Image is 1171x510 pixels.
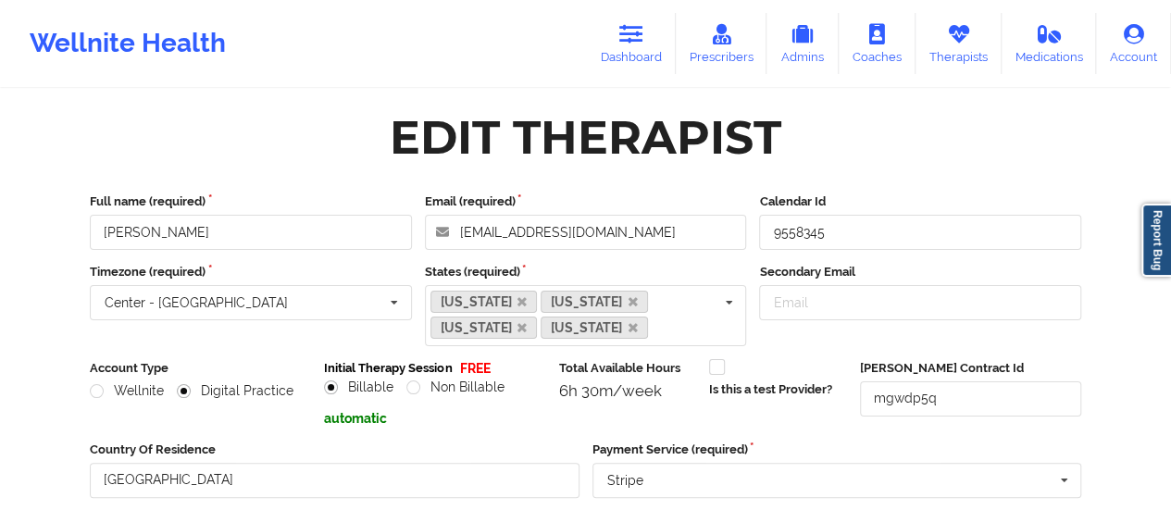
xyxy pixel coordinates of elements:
a: [US_STATE] [541,291,648,313]
a: [US_STATE] [541,317,648,339]
a: Admins [766,13,839,74]
a: Therapists [916,13,1002,74]
a: Account [1096,13,1171,74]
p: automatic [324,409,545,428]
div: Stripe [607,474,643,487]
input: Email address [425,215,747,250]
div: 6h 30m/week [559,381,696,400]
a: Coaches [839,13,916,74]
label: Timezone (required) [90,263,412,281]
label: Country Of Residence [90,441,579,459]
a: Report Bug [1141,204,1171,277]
input: Deel Contract Id [860,381,1081,417]
p: FREE [460,359,491,378]
label: Email (required) [425,193,747,211]
div: Center - [GEOGRAPHIC_DATA] [105,296,288,309]
a: [US_STATE] [430,317,538,339]
label: Full name (required) [90,193,412,211]
a: [US_STATE] [430,291,538,313]
input: Full name [90,215,412,250]
input: Email [759,285,1081,320]
a: Medications [1002,13,1097,74]
label: Non Billable [406,379,505,395]
a: Prescribers [676,13,767,74]
label: Account Type [90,359,311,378]
label: Calendar Id [759,193,1081,211]
input: Calendar Id [759,215,1081,250]
label: Payment Service (required) [592,441,1082,459]
label: Billable [324,379,393,395]
label: Digital Practice [177,383,293,399]
label: Secondary Email [759,263,1081,281]
label: Wellnite [90,383,164,399]
label: Total Available Hours [559,359,696,378]
a: Dashboard [587,13,676,74]
label: [PERSON_NAME] Contract Id [860,359,1081,378]
div: Edit Therapist [390,108,781,167]
label: Is this a test Provider? [709,380,832,399]
label: Initial Therapy Session [324,359,452,378]
label: States (required) [425,263,747,281]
